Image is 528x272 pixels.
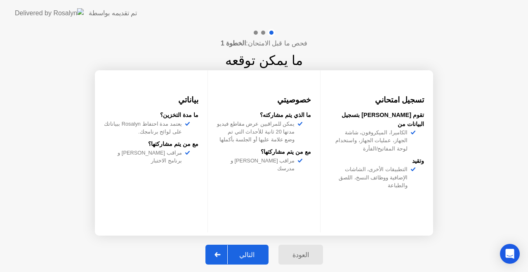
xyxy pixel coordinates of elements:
div: الكاميرا، الميكروفون، شاشة الجهاز، عمليات الجهاز، واستخدام لوحة المفاتيح/الفأرة [330,129,411,153]
div: العودة [281,251,321,259]
button: التالي [205,245,269,265]
div: وتقيد [330,157,424,166]
h3: بياناتي [104,94,198,106]
div: مراقب [PERSON_NAME] و مدرسك [217,157,298,172]
div: مع من يتم مشاركتها؟ [104,140,198,149]
div: ما الذي يتم مشاركته؟ [217,111,311,120]
div: مراقب [PERSON_NAME] و برنامج الاختبار [104,149,185,165]
div: ما مدة التخزين؟ [104,111,198,120]
h3: خصوصيتي [217,94,311,106]
div: يمكن للمراقبين عرض مقاطع فيديو مدتها 20 ثانية للأحداث التي تم وضع علامة عليها أو الجلسة بأكملها [217,120,298,144]
b: الخطوة 1 [221,40,246,47]
div: التطبيقات الأخرى، الشاشات الإضافية ووظائف النسخ، اللصق والطباعة [330,165,411,189]
div: التالي [228,251,266,259]
button: العودة [278,245,323,265]
div: مع من يتم مشاركتها؟ [217,148,311,157]
h4: فحص ما قبل الامتحان: [221,38,307,48]
h3: تسجيل امتحاني [330,94,424,106]
img: Delivered by Rosalyn [15,8,84,18]
div: يعتمد مدة احتفاظ Rosalyn ببياناتك على لوائح برنامجك. [104,120,185,136]
div: تم تقديمه بواسطة [89,8,137,18]
h1: ما يمكن توقعه [225,50,303,70]
div: تقوم [PERSON_NAME] بتسجيل البيانات من [330,111,424,129]
div: Open Intercom Messenger [500,244,520,264]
